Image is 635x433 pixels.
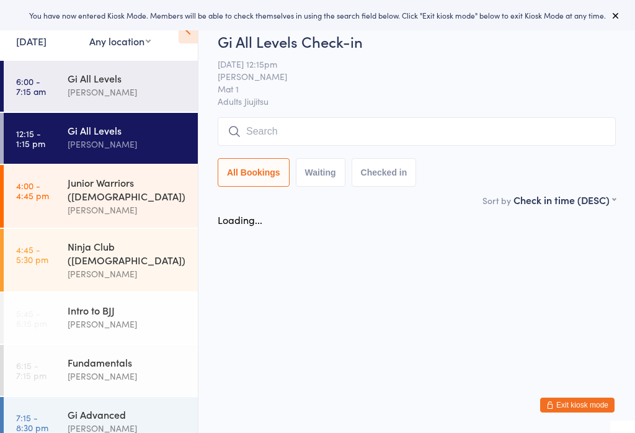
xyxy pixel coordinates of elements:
[218,95,616,107] span: Adults Jiujitsu
[4,113,198,164] a: 12:15 -1:15 pmGi All Levels[PERSON_NAME]
[218,70,597,83] span: [PERSON_NAME]
[68,317,187,331] div: [PERSON_NAME]
[68,203,187,217] div: [PERSON_NAME]
[4,293,198,344] a: 5:45 -6:15 pmIntro to BJJ[PERSON_NAME]
[218,213,262,226] div: Loading...
[68,408,187,421] div: Gi Advanced
[4,165,198,228] a: 4:00 -4:45 pmJunior Warriors ([DEMOGRAPHIC_DATA])[PERSON_NAME]
[16,181,49,200] time: 4:00 - 4:45 pm
[68,267,187,281] div: [PERSON_NAME]
[16,128,45,148] time: 12:15 - 1:15 pm
[16,76,46,96] time: 6:00 - 7:15 am
[68,355,187,369] div: Fundamentals
[218,31,616,51] h2: Gi All Levels Check-in
[68,303,187,317] div: Intro to BJJ
[68,71,187,85] div: Gi All Levels
[68,137,187,151] div: [PERSON_NAME]
[68,123,187,137] div: Gi All Levels
[68,85,187,99] div: [PERSON_NAME]
[218,158,290,187] button: All Bookings
[16,360,47,380] time: 6:15 - 7:15 pm
[16,308,47,328] time: 5:45 - 6:15 pm
[4,61,198,112] a: 6:00 -7:15 amGi All Levels[PERSON_NAME]
[540,398,615,413] button: Exit kiosk mode
[20,10,615,20] div: You have now entered Kiosk Mode. Members will be able to check themselves in using the search fie...
[4,345,198,396] a: 6:15 -7:15 pmFundamentals[PERSON_NAME]
[218,58,597,70] span: [DATE] 12:15pm
[482,194,511,207] label: Sort by
[296,158,345,187] button: Waiting
[68,176,187,203] div: Junior Warriors ([DEMOGRAPHIC_DATA])
[218,117,616,146] input: Search
[16,413,48,432] time: 7:15 - 8:30 pm
[513,193,616,207] div: Check in time (DESC)
[16,244,48,264] time: 4:45 - 5:30 pm
[4,229,198,292] a: 4:45 -5:30 pmNinja Club ([DEMOGRAPHIC_DATA])[PERSON_NAME]
[68,369,187,383] div: [PERSON_NAME]
[16,34,47,48] a: [DATE]
[218,83,597,95] span: Mat 1
[352,158,417,187] button: Checked in
[89,34,151,48] div: Any location
[68,239,187,267] div: Ninja Club ([DEMOGRAPHIC_DATA])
